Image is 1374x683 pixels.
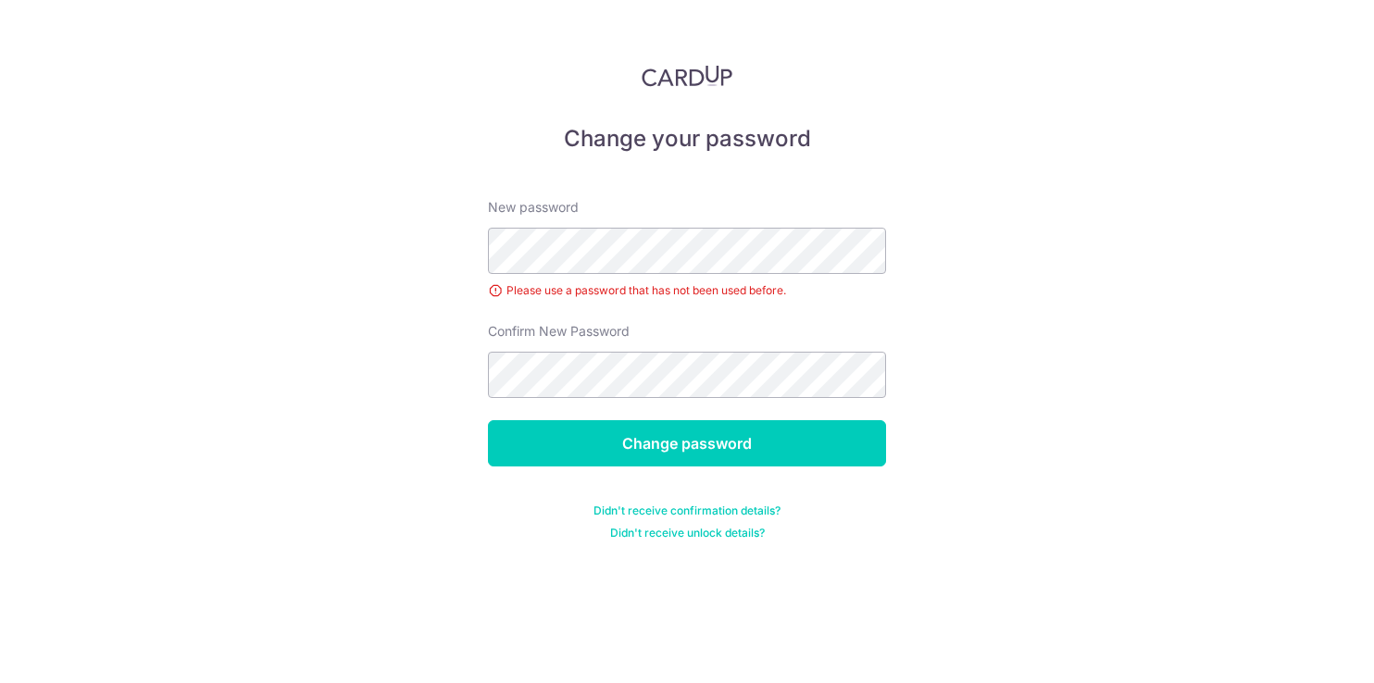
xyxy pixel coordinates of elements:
[488,420,886,466] input: Change password
[488,124,886,154] h5: Change your password
[642,65,732,87] img: CardUp Logo
[488,322,630,341] label: Confirm New Password
[488,281,886,300] div: Please use a password that has not been used before.
[610,526,765,540] a: Didn't receive unlock details?
[593,503,781,518] a: Didn't receive confirmation details?
[488,198,579,217] label: New password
